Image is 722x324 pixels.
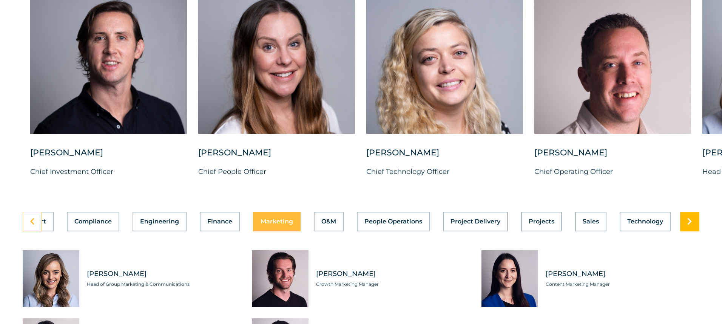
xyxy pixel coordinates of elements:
[366,166,523,177] p: Chief Technology Officer
[546,281,699,288] span: Content Marketing Manager
[316,269,470,279] span: [PERSON_NAME]
[534,147,691,166] div: [PERSON_NAME]
[321,219,336,225] span: O&M
[261,219,293,225] span: Marketing
[364,219,422,225] span: People Operations
[74,219,112,225] span: Compliance
[207,219,232,225] span: Finance
[140,219,179,225] span: Engineering
[198,166,355,177] p: Chief People Officer
[529,219,554,225] span: Projects
[87,269,241,279] span: [PERSON_NAME]
[583,219,599,225] span: Sales
[316,281,470,288] span: Growth Marketing Manager
[30,147,187,166] div: [PERSON_NAME]
[627,219,663,225] span: Technology
[198,147,355,166] div: [PERSON_NAME]
[87,281,241,288] span: Head of Group Marketing & Communications
[546,269,699,279] span: [PERSON_NAME]
[366,147,523,166] div: [PERSON_NAME]
[534,166,691,177] p: Chief Operating Officer
[450,219,500,225] span: Project Delivery
[30,166,187,177] p: Chief Investment Officer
